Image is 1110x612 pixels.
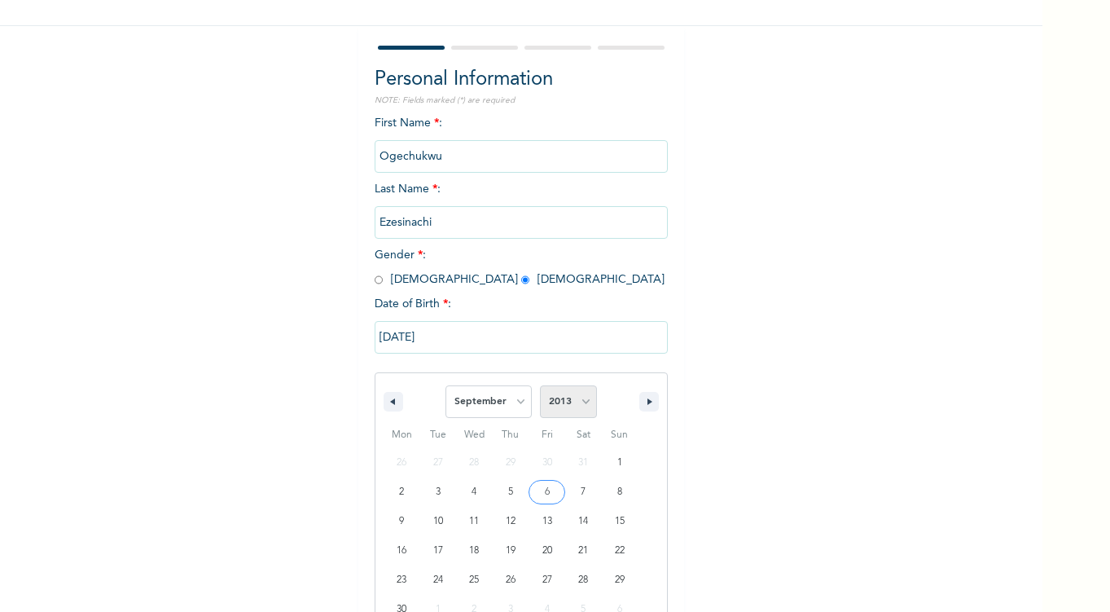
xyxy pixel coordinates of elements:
button: 26 [493,566,529,595]
button: 17 [420,536,457,566]
button: 22 [601,536,638,566]
button: 13 [529,507,565,536]
button: 9 [384,507,420,536]
span: 15 [615,507,625,536]
span: 22 [615,536,625,566]
button: 1 [601,448,638,478]
button: 16 [384,536,420,566]
span: Thu [493,422,529,448]
span: 14 [578,507,588,536]
span: 11 [469,507,479,536]
span: 16 [397,536,406,566]
button: 24 [420,566,457,595]
span: 24 [433,566,443,595]
span: 23 [397,566,406,595]
span: 27 [542,566,552,595]
span: 5 [508,478,513,507]
input: DD-MM-YYYY [375,321,668,354]
span: 7 [581,478,586,507]
span: 9 [399,507,404,536]
button: 4 [456,478,493,507]
p: NOTE: Fields marked (*) are required [375,95,668,107]
button: 27 [529,566,565,595]
span: Fri [529,422,565,448]
span: Gender : [DEMOGRAPHIC_DATA] [DEMOGRAPHIC_DATA] [375,249,665,285]
button: 6 [529,478,565,507]
button: 19 [493,536,529,566]
button: 25 [456,566,493,595]
button: 14 [565,507,602,536]
button: 21 [565,536,602,566]
button: 2 [384,478,420,507]
button: 10 [420,507,457,536]
span: 20 [542,536,552,566]
button: 23 [384,566,420,595]
span: 4 [472,478,476,507]
span: 3 [436,478,441,507]
span: Last Name : [375,183,668,228]
h2: Personal Information [375,65,668,95]
button: 15 [601,507,638,536]
span: 26 [506,566,516,595]
button: 11 [456,507,493,536]
input: Enter your first name [375,140,668,173]
span: 29 [615,566,625,595]
span: 13 [542,507,552,536]
span: 6 [545,478,550,507]
span: 25 [469,566,479,595]
button: 18 [456,536,493,566]
span: 1 [617,448,622,478]
span: Wed [456,422,493,448]
button: 3 [420,478,457,507]
span: Date of Birth : [375,296,451,313]
span: 18 [469,536,479,566]
span: First Name : [375,117,668,162]
button: 29 [601,566,638,595]
span: 10 [433,507,443,536]
span: 2 [399,478,404,507]
button: 20 [529,536,565,566]
span: Tue [420,422,457,448]
button: 12 [493,507,529,536]
button: 7 [565,478,602,507]
span: Sat [565,422,602,448]
span: 8 [617,478,622,507]
span: 19 [506,536,516,566]
span: 17 [433,536,443,566]
button: 8 [601,478,638,507]
span: 28 [578,566,588,595]
input: Enter your last name [375,206,668,239]
button: 5 [493,478,529,507]
span: Sun [601,422,638,448]
span: 21 [578,536,588,566]
span: 12 [506,507,516,536]
span: Mon [384,422,420,448]
button: 28 [565,566,602,595]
